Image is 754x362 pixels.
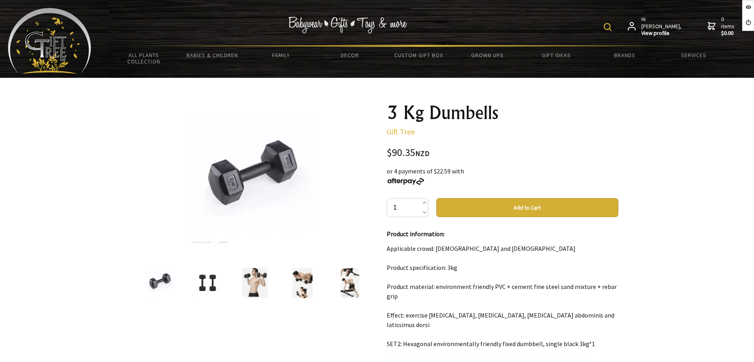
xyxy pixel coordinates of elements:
a: Family [247,47,315,64]
strong: View profile [641,30,682,37]
a: Services [659,47,728,64]
a: Hi [PERSON_NAME],View profile [628,16,682,37]
img: 3 Kg Dumbells [145,268,175,298]
span: 0 items [721,15,736,37]
strong: Product information: [387,230,445,238]
a: Gift Ideas [522,47,590,64]
div: or 4 payments of $22.59 with [387,166,618,185]
img: Afterpay [387,178,425,185]
a: Brands [591,47,659,64]
h1: 3 Kg Dumbells [387,103,618,122]
a: 0 items$0.00 [708,16,736,37]
img: Babywear - Gifts - Toys & more [288,17,407,33]
a: Custom Gift Box [384,47,453,64]
span: NZD [415,149,430,158]
a: Gift Tree [387,127,415,137]
img: Babyware - Gifts - Toys and more... [8,8,91,74]
button: Add to Cart [436,198,618,217]
div: $90.35 [387,148,618,158]
span: Hi [PERSON_NAME], [641,16,682,37]
p: Applicable crowd: [DEMOGRAPHIC_DATA] and [DEMOGRAPHIC_DATA] Product specification: 3kg Product ma... [387,244,618,349]
a: Grown Ups [453,47,522,64]
a: All Plants Collection [109,47,178,70]
a: Babies & Children [178,47,247,64]
a: Decor [315,47,384,64]
strong: $0.00 [721,30,736,37]
img: 3 Kg Dumbells [341,268,359,298]
img: 3 Kg Dumbells [192,268,223,298]
img: 3 Kg Dumbells [242,268,267,298]
img: 3 Kg Dumbells [190,119,314,243]
img: product search [604,23,612,31]
img: 3 Kg Dumbells [292,268,312,298]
